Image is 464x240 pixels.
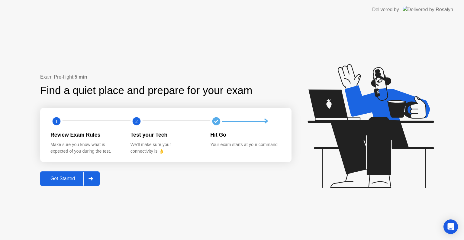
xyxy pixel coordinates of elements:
[55,118,58,124] text: 1
[403,6,453,13] img: Delivered by Rosalyn
[210,141,281,148] div: Your exam starts at your command
[443,219,458,234] div: Open Intercom Messenger
[50,131,121,139] div: Review Exam Rules
[50,141,121,154] div: Make sure you know what is expected of you during the test.
[135,118,138,124] text: 2
[130,141,201,154] div: We’ll make sure your connectivity is 👌
[210,131,281,139] div: Hit Go
[40,171,100,186] button: Get Started
[372,6,399,13] div: Delivered by
[75,74,87,79] b: 5 min
[40,83,253,99] div: Find a quiet place and prepare for your exam
[42,176,83,181] div: Get Started
[130,131,201,139] div: Test your Tech
[40,73,292,81] div: Exam Pre-flight:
